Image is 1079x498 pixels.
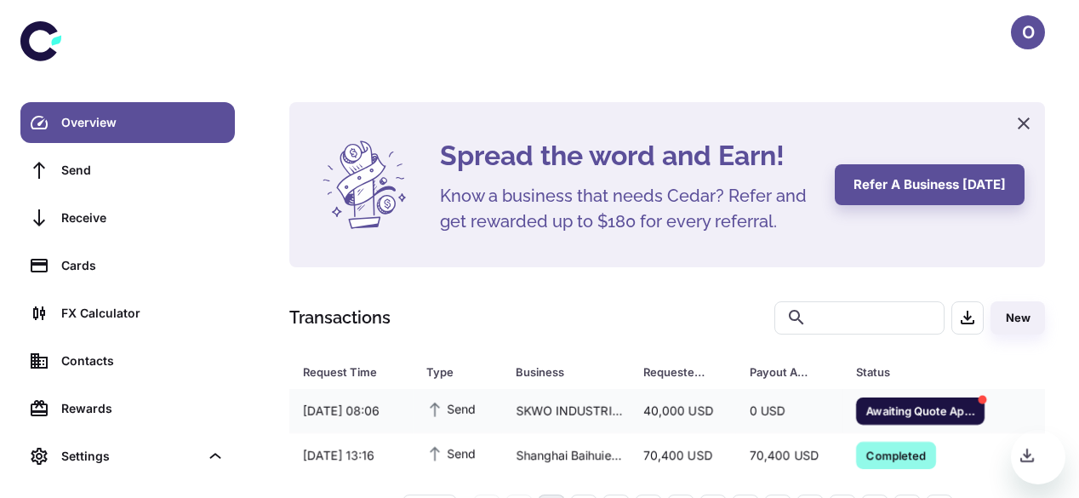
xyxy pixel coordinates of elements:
[20,150,235,191] a: Send
[856,360,962,384] div: Status
[20,436,235,477] div: Settings
[750,360,836,384] span: Payout Amount
[303,360,384,384] div: Request Time
[426,360,495,384] span: Type
[643,360,707,384] div: Requested Amount
[440,135,814,176] h4: Spread the word and Earn!
[20,245,235,286] a: Cards
[61,399,225,418] div: Rewards
[303,360,406,384] span: Request Time
[991,301,1045,335] button: New
[630,439,736,472] div: 70,400 USD
[61,304,225,323] div: FX Calculator
[643,360,729,384] span: Requested Amount
[289,439,413,472] div: [DATE] 13:16
[736,395,842,427] div: 0 USD
[20,388,235,429] a: Rewards
[1011,430,1065,484] iframe: Button to launch messaging window
[20,341,235,381] a: Contacts
[20,102,235,143] a: Overview
[856,446,936,463] span: Completed
[426,444,476,462] span: Send
[630,395,736,427] div: 40,000 USD
[440,183,814,234] h5: Know a business that needs Cedar? Refer and get rewarded up to $180 for every referral.
[289,395,413,427] div: [DATE] 08:06
[61,352,225,370] div: Contacts
[61,256,225,275] div: Cards
[61,161,225,180] div: Send
[20,197,235,238] a: Receive
[61,447,199,466] div: Settings
[1011,15,1045,49] button: O
[835,164,1025,205] button: Refer a business [DATE]
[61,209,225,227] div: Receive
[750,360,814,384] div: Payout Amount
[502,439,630,472] div: Shanghai Baihuier New Material Technology Co., Ltd
[289,305,391,330] h1: Transactions
[61,113,225,132] div: Overview
[426,360,473,384] div: Type
[426,399,476,418] span: Send
[20,293,235,334] a: FX Calculator
[856,402,985,419] span: Awaiting Quote Approval
[736,439,842,472] div: 70,400 USD
[502,395,630,427] div: SKWO INDUSTRIAL CO.,LIMITED
[856,360,985,384] span: Status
